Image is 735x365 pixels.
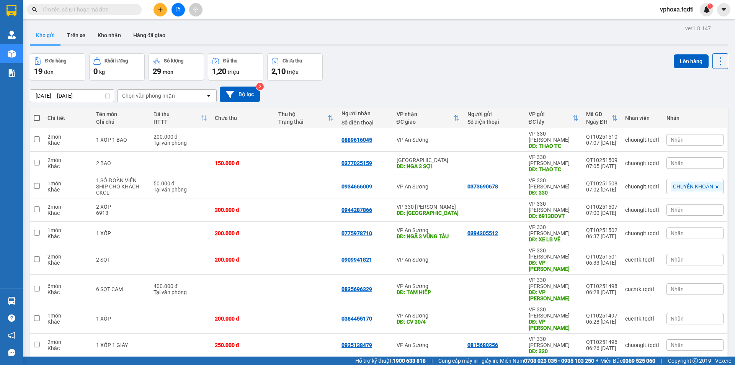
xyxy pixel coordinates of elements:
[586,254,617,260] div: QT10251501
[61,26,91,44] button: Trên xe
[586,319,617,325] div: 06:28 [DATE]
[96,183,145,196] div: SHIP CHO KHÁCH CKCL
[586,227,617,233] div: QT10251502
[215,342,271,348] div: 250.000 đ
[397,210,460,216] div: DĐ: ĐÔNG HÀ
[397,119,454,125] div: ĐC giao
[341,110,389,116] div: Người nhận
[707,3,713,9] sup: 1
[47,140,88,146] div: Khác
[586,204,617,210] div: QT10251507
[47,157,88,163] div: 2 món
[287,69,299,75] span: triệu
[397,342,460,348] div: VP An Sương
[586,345,617,351] div: 06:26 [DATE]
[600,357,655,365] span: Miền Bắc
[91,26,127,44] button: Kho nhận
[529,306,578,319] div: VP 330 [PERSON_NAME]
[47,180,88,187] div: 1 món
[666,115,724,121] div: Nhãn
[47,227,88,233] div: 1 món
[703,6,710,13] img: icon-new-feature
[586,111,611,117] div: Mã GD
[586,233,617,239] div: 06:37 [DATE]
[163,69,173,75] span: món
[671,230,684,236] span: Nhãn
[529,201,578,213] div: VP 330 [PERSON_NAME]
[586,260,617,266] div: 06:33 [DATE]
[397,137,460,143] div: VP An Sương
[8,349,15,356] span: message
[586,140,617,146] div: 07:07 [DATE]
[529,190,578,196] div: DĐ: 330
[30,53,85,81] button: Đơn hàng19đơn
[122,92,175,100] div: Chọn văn phòng nhận
[158,7,163,12] span: plus
[586,210,617,216] div: 07:00 [DATE]
[271,67,286,76] span: 2,10
[341,342,372,348] div: 0935138479
[397,227,460,233] div: VP An Sương
[586,339,617,345] div: QT10251496
[208,53,263,81] button: Đã thu1,20 triệu
[274,108,338,128] th: Toggle SortBy
[47,233,88,239] div: Khác
[341,137,372,143] div: 0889616045
[227,69,239,75] span: triệu
[674,54,709,68] button: Lên hàng
[341,230,372,236] div: 0775978710
[47,319,88,325] div: Khác
[96,177,145,183] div: 1 SỔ ĐOÀN VIÊN
[431,357,433,365] span: |
[671,316,684,322] span: Nhãn
[154,187,207,193] div: Tại văn phòng
[622,358,655,364] strong: 0369 525 060
[45,58,66,64] div: Đơn hàng
[96,160,145,166] div: 2 BAO
[671,342,684,348] span: Nhãn
[438,357,498,365] span: Cung cấp máy in - giấy in:
[625,230,659,236] div: chuonglt.tqdtl
[529,236,578,242] div: DĐ: XE LB VỀ
[154,180,207,187] div: 50.000 đ
[154,3,167,16] button: plus
[149,53,204,81] button: Số lượng29món
[47,345,88,351] div: Khác
[96,204,145,210] div: 2 XỐP
[596,359,598,362] span: ⚪️
[467,111,521,117] div: Người gửi
[8,297,16,305] img: warehouse-icon
[586,289,617,295] div: 06:28 [DATE]
[96,230,145,236] div: 1 XỐP
[529,177,578,190] div: VP 330 [PERSON_NAME]
[30,26,61,44] button: Kho gửi
[150,108,211,128] th: Toggle SortBy
[96,137,145,143] div: 1 XỐP 1 BAO
[625,286,659,292] div: cucntk.tqdtl
[586,313,617,319] div: QT10251497
[220,87,260,102] button: Bộ lọc
[96,119,145,125] div: Ghi chú
[685,24,711,33] div: ver 1.8.147
[717,3,730,16] button: caret-down
[467,119,521,125] div: Số điện thoại
[341,160,372,166] div: 0377025159
[8,50,16,58] img: warehouse-icon
[47,187,88,193] div: Khác
[278,111,328,117] div: Thu hộ
[393,358,426,364] strong: 1900 633 818
[671,257,684,263] span: Nhãn
[393,108,464,128] th: Toggle SortBy
[467,342,498,348] div: 0815680256
[529,336,578,348] div: VP 330 [PERSON_NAME]
[154,283,207,289] div: 400.000 đ
[529,247,578,260] div: VP 330 [PERSON_NAME]
[215,115,271,121] div: Chưa thu
[625,207,659,213] div: chuonglt.tqdtl
[625,115,659,121] div: Nhân viên
[8,332,15,339] span: notification
[212,67,226,76] span: 1,20
[397,313,460,319] div: VP An Sương
[529,166,578,172] div: DĐ: THAO TC
[30,90,114,102] input: Select a date range.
